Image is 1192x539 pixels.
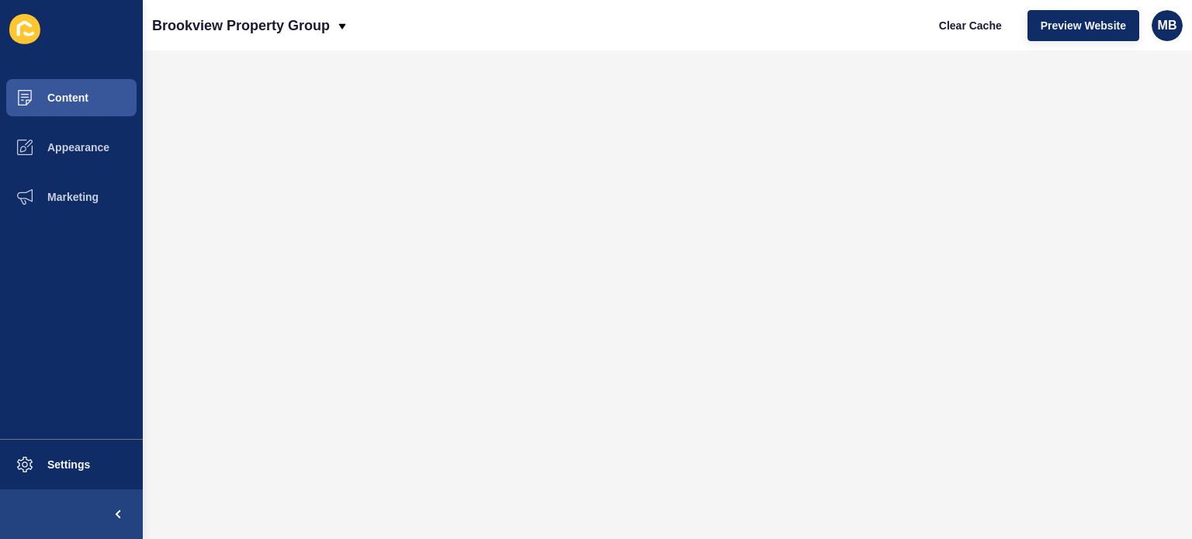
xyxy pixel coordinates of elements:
[152,6,330,45] p: Brookview Property Group
[1041,18,1126,33] span: Preview Website
[1027,10,1139,41] button: Preview Website
[1158,18,1177,33] span: MB
[939,18,1002,33] span: Clear Cache
[926,10,1015,41] button: Clear Cache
